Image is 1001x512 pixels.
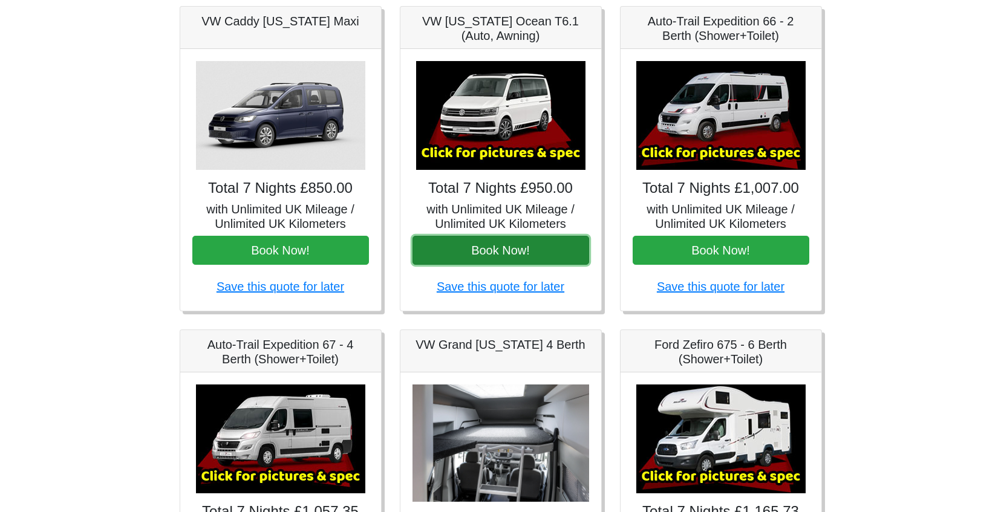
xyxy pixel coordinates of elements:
img: Auto-Trail Expedition 66 - 2 Berth (Shower+Toilet) [636,61,806,170]
img: VW California Ocean T6.1 (Auto, Awning) [416,61,585,170]
a: Save this quote for later [217,280,344,293]
img: Ford Zefiro 675 - 6 Berth (Shower+Toilet) [636,384,806,493]
h5: Ford Zefiro 675 - 6 Berth (Shower+Toilet) [633,337,809,366]
img: VW Caddy California Maxi [196,61,365,170]
a: Save this quote for later [657,280,784,293]
h5: VW Grand [US_STATE] 4 Berth [412,337,589,352]
h4: Total 7 Nights £850.00 [192,180,369,197]
h5: with Unlimited UK Mileage / Unlimited UK Kilometers [633,202,809,231]
h5: Auto-Trail Expedition 66 - 2 Berth (Shower+Toilet) [633,14,809,43]
h4: Total 7 Nights £1,007.00 [633,180,809,197]
h5: VW [US_STATE] Ocean T6.1 (Auto, Awning) [412,14,589,43]
button: Book Now! [412,236,589,265]
a: Save this quote for later [437,280,564,293]
h5: with Unlimited UK Mileage / Unlimited UK Kilometers [412,202,589,231]
img: Auto-Trail Expedition 67 - 4 Berth (Shower+Toilet) [196,384,365,493]
button: Book Now! [192,236,369,265]
button: Book Now! [633,236,809,265]
h5: VW Caddy [US_STATE] Maxi [192,14,369,28]
img: VW Grand California 4 Berth [412,384,589,502]
h5: with Unlimited UK Mileage / Unlimited UK Kilometers [192,202,369,231]
h4: Total 7 Nights £950.00 [412,180,589,197]
h5: Auto-Trail Expedition 67 - 4 Berth (Shower+Toilet) [192,337,369,366]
